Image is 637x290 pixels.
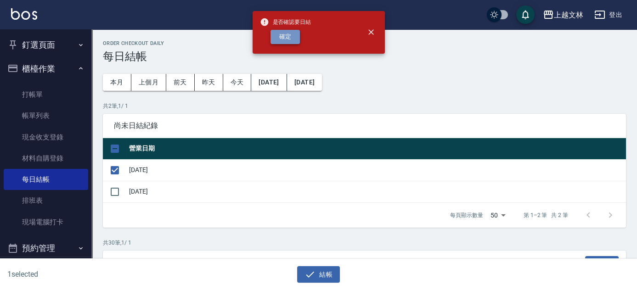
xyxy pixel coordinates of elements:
a: 材料自購登錄 [4,148,88,169]
div: 上越文林 [554,9,583,21]
button: 上越文林 [539,6,587,24]
button: 報表匯出 [585,256,619,270]
a: 打帳單 [4,84,88,105]
span: 尚未日結紀錄 [114,121,615,130]
h2: Order checkout daily [103,40,626,46]
a: 排班表 [4,190,88,211]
h3: 每日結帳 [103,50,626,63]
button: 前天 [166,74,195,91]
p: 共 30 筆, 1 / 1 [103,239,626,247]
a: 現金收支登錄 [4,127,88,148]
button: 櫃檯作業 [4,57,88,81]
button: 今天 [223,74,252,91]
div: 50 [487,203,509,228]
button: [DATE] [251,74,287,91]
p: 每頁顯示數量 [450,211,483,219]
button: 昨天 [195,74,223,91]
button: close [361,22,381,42]
a: 帳單列表 [4,105,88,126]
button: 本月 [103,74,131,91]
td: [DATE] [127,159,626,181]
button: [DATE] [287,74,322,91]
button: 結帳 [297,266,340,283]
p: 第 1–2 筆 共 2 筆 [524,211,568,219]
button: 釘選頁面 [4,33,88,57]
th: 營業日期 [127,138,626,160]
h6: 1 selected [7,268,158,280]
button: 上個月 [131,74,166,91]
td: [DATE] [127,181,626,202]
p: 共 2 筆, 1 / 1 [103,102,626,110]
a: 現場電腦打卡 [4,212,88,233]
button: save [516,6,535,24]
span: 是否確認要日結 [260,17,311,27]
button: 登出 [591,6,626,23]
button: 確定 [271,30,300,44]
a: 每日結帳 [4,169,88,190]
button: 預約管理 [4,236,88,260]
img: Logo [11,8,37,20]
